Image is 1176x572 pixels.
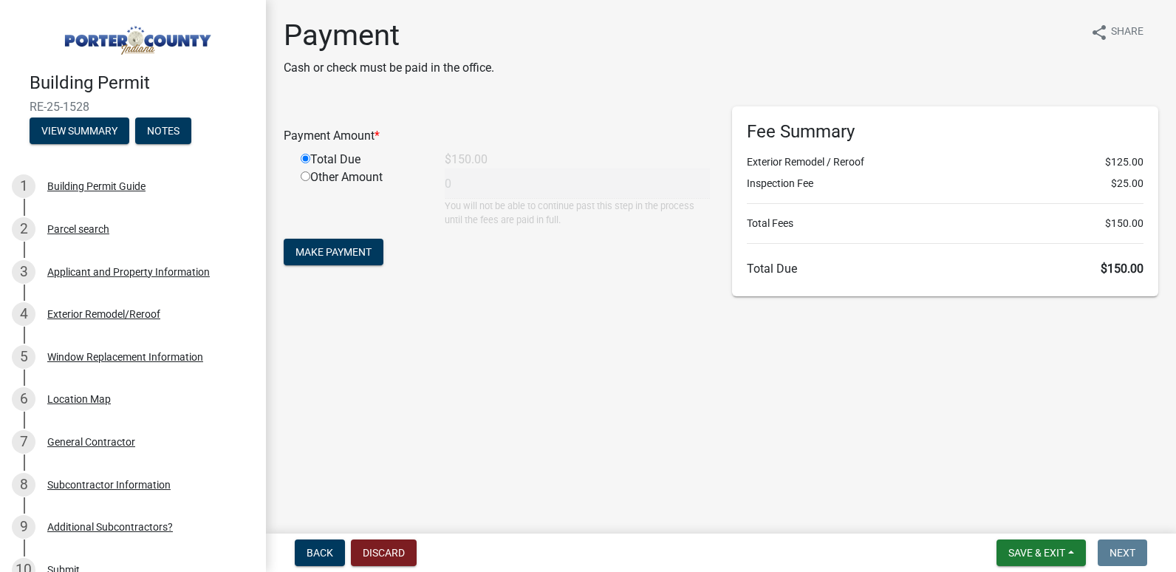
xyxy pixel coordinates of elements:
button: shareShare [1078,18,1155,47]
span: Next [1110,547,1135,559]
li: Total Fees [747,216,1143,231]
div: 6 [12,387,35,411]
li: Exterior Remodel / Reroof [747,154,1143,170]
span: $25.00 [1111,176,1143,191]
button: Next [1098,539,1147,566]
span: $150.00 [1101,262,1143,276]
div: Location Map [47,394,111,404]
button: View Summary [30,118,129,144]
span: Back [307,547,333,559]
h6: Fee Summary [747,121,1143,143]
h1: Payment [284,18,494,53]
span: Share [1111,24,1143,41]
span: Save & Exit [1008,547,1065,559]
div: Subcontractor Information [47,480,171,490]
button: Save & Exit [996,539,1086,566]
li: Inspection Fee [747,176,1143,191]
div: 8 [12,473,35,497]
h4: Building Permit [30,72,254,94]
wm-modal-confirm: Summary [30,126,129,137]
div: General Contractor [47,437,135,447]
i: share [1090,24,1108,41]
div: 5 [12,345,35,369]
button: Make Payment [284,239,383,265]
div: Parcel search [47,224,109,234]
div: 3 [12,260,35,284]
div: Additional Subcontractors? [47,522,173,532]
div: 4 [12,302,35,326]
div: 7 [12,430,35,454]
span: $150.00 [1105,216,1143,231]
div: Building Permit Guide [47,181,146,191]
div: Payment Amount [273,127,721,145]
span: RE-25-1528 [30,100,236,114]
div: Window Replacement Information [47,352,203,362]
div: Applicant and Property Information [47,267,210,277]
span: $125.00 [1105,154,1143,170]
div: 9 [12,515,35,539]
wm-modal-confirm: Notes [135,126,191,137]
button: Back [295,539,345,566]
button: Discard [351,539,417,566]
button: Notes [135,118,191,144]
span: Make Payment [295,246,372,258]
p: Cash or check must be paid in the office. [284,59,494,77]
div: 1 [12,174,35,198]
h6: Total Due [747,262,1143,276]
div: Exterior Remodel/Reroof [47,309,160,319]
div: Other Amount [290,168,434,227]
div: Total Due [290,151,434,168]
div: 2 [12,217,35,241]
img: Porter County, Indiana [30,16,242,57]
